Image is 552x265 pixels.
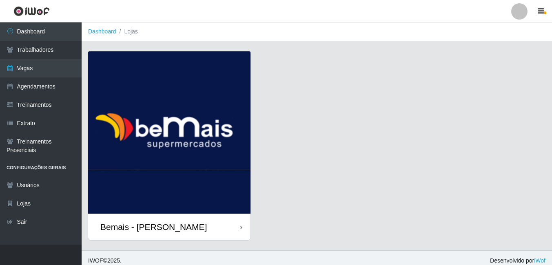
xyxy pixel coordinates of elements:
img: cardImg [88,51,251,214]
a: Dashboard [88,28,116,35]
div: Bemais - [PERSON_NAME] [100,222,207,232]
span: © 2025 . [88,256,122,265]
a: iWof [534,257,545,264]
nav: breadcrumb [82,22,552,41]
a: Bemais - [PERSON_NAME] [88,51,251,240]
span: IWOF [88,257,103,264]
li: Lojas [116,27,138,36]
span: Desenvolvido por [490,256,545,265]
img: CoreUI Logo [13,6,50,16]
